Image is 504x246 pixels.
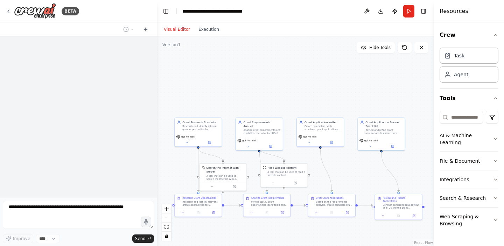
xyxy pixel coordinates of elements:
button: Open in side panel [407,213,420,218]
button: Crew [440,25,498,45]
g: Edge from d05a73a8-18ea-413d-a398-6dbc0661e900 to 4abe9787-8809-420a-a4ab-84b9632f0a3d [196,149,200,192]
div: Analyze Grant Requirements [251,196,284,199]
div: Read website content [267,166,296,170]
div: Grant Application Review Specialist [365,120,402,128]
g: Edge from 9423c6e2-8e7e-4932-80f9-d4da2d2a89f9 to e5bcd55c-0daa-4a6a-9493-427e6ed8b81a [358,203,373,207]
img: SerperDevTool [202,166,205,169]
button: Switch to previous chat [120,25,137,34]
div: Grant Research SpecialistResearch and identify relevant grant opportunities for {organization_typ... [174,118,222,147]
g: Edge from c9722ecc-49d0-4934-8e6f-27cc8b9c3412 to e5bcd55c-0daa-4a6a-9493-427e6ed8b81a [379,153,400,192]
button: File & Document [440,152,498,170]
div: Crew [440,45,498,88]
div: Research Grant OpportunitiesResearch and identify relevant grant opportunities for {KAILASA Taiwa... [174,194,222,217]
div: For the top 20 grant opportunities identified in the research phase, conduct detailed analysis of... [251,200,288,206]
button: Click to speak your automation idea [141,217,151,227]
div: React Flow controls [162,204,171,241]
div: Review and refine grant applications to ensure they meet all requirements, are error-free, and pr... [365,128,402,134]
button: Open in side panel [276,210,289,215]
img: Logo [14,3,56,19]
nav: breadcrumb [182,8,261,15]
div: Draft Grant Applications [316,196,344,199]
div: Research Grant Opportunities [182,196,216,199]
button: Open in side panel [285,181,306,185]
span: Improve [13,236,30,241]
button: Open in side panel [341,210,353,215]
button: Open in side panel [260,144,281,149]
div: A tool that can be used to read a website content. [267,170,305,176]
button: Open in side panel [207,210,220,215]
button: Hide left sidebar [161,6,171,16]
div: Conduct comprehensive review of all 20 drafted grant applications to ensure they meet requirement... [383,203,420,209]
button: toggle interactivity [162,232,171,241]
div: Research and identify relevant grant opportunities for {KAILASA Taiwan as a NGO} organizations wo... [182,200,219,206]
div: Grant Requirements Analyst [244,120,281,128]
button: Start a new chat [140,25,151,34]
div: Review and Finalize Applications [383,196,420,202]
div: Research and identify relevant grant opportunities for {organization_type} organizations working ... [182,125,219,131]
g: Edge from 79ca23b5-dc2d-4b82-854a-b150d748bb58 to 9423c6e2-8e7e-4932-80f9-d4da2d2a89f9 [293,203,306,207]
g: Edge from 9f635a4d-cd41-4218-b208-b58c53e12050 to 79ca23b5-dc2d-4b82-854a-b150d748bb58 [257,149,269,192]
div: Version 1 [162,42,181,48]
div: Grant Requirements AnalystAnalyze grant requirements and eligibility criteria for identified oppo... [236,118,283,150]
div: Grant Application Review SpecialistReview and refine grant applications to ensure they meet all r... [357,118,405,150]
button: Send [132,234,154,243]
button: Visual Editor [160,25,194,34]
button: AI & Machine Learning [440,126,498,152]
div: SerperDevToolSearch the internet with SerperA tool that can be used to search the internet with a... [199,163,247,191]
button: Hide right sidebar [419,6,428,16]
div: Based on the requirements analysis, create complete grant applications for all top 20 opportuniti... [316,200,353,206]
span: gpt-4o-mini [303,135,317,139]
div: Grant Research Specialist [182,120,219,124]
button: Hide Tools [357,42,395,53]
span: gpt-4o-mini [181,135,195,139]
div: Analyze grant requirements and eligibility criteria for identified opportunities, extracting key ... [244,128,281,134]
span: Hide Tools [369,45,391,50]
g: Edge from 9f635a4d-cd41-4218-b208-b58c53e12050 to f119a96d-f702-4c12-b5a7-701e9290e2e7 [257,149,286,161]
button: Improve [3,234,33,243]
div: Tools [440,108,498,239]
img: ScrapeWebsiteTool [263,166,266,169]
div: Create compelling, well-structured grant applications that effectively communicate the organizati... [304,125,342,131]
g: Edge from 4abe9787-8809-420a-a4ab-84b9632f0a3d to 79ca23b5-dc2d-4b82-854a-b150d748bb58 [224,203,241,207]
button: Integrations [440,170,498,189]
div: BETA [62,7,79,15]
button: No output available [391,213,407,218]
button: Open in side panel [198,140,220,145]
span: Send [135,236,146,241]
span: gpt-4o-mini [242,139,255,142]
button: Open in side panel [321,140,342,145]
button: zoom in [162,204,171,213]
div: Task [454,52,464,59]
button: No output available [190,210,206,215]
button: Web Scraping & Browsing [440,208,498,233]
div: ScrapeWebsiteToolRead website contentA tool that can be used to read a website content. [260,163,308,187]
div: Analyze Grant RequirementsFor the top 20 grant opportunities identified in the research phase, co... [243,194,290,217]
button: Execution [194,25,223,34]
button: No output available [259,210,275,215]
button: Open in side panel [223,184,245,189]
button: No output available [324,210,340,215]
g: Edge from d05a73a8-18ea-413d-a398-6dbc0661e900 to 05fdd095-bcc2-422d-a0ff-859ff9667554 [196,149,225,161]
div: A tool that can be used to search the internet with a search_query. Supports different search typ... [206,174,244,180]
div: Agent [454,71,468,78]
div: Search the internet with Serper [206,166,244,174]
a: React Flow attribution [414,241,433,245]
h4: Resources [440,7,468,15]
div: Grant Application WriterCreate compelling, well-structured grant applications that effectively co... [296,118,344,147]
div: Draft Grant ApplicationsBased on the requirements analysis, create complete grant applications fo... [308,194,356,217]
button: Search & Research [440,189,498,207]
button: Tools [440,89,498,108]
button: Open in side panel [382,144,404,149]
button: zoom out [162,213,171,223]
g: Edge from a3962ffc-d5ee-4bcb-8561-f56e6884491c to 9423c6e2-8e7e-4932-80f9-d4da2d2a89f9 [318,149,334,192]
div: Review and Finalize ApplicationsConduct comprehensive review of all 20 drafted grant applications... [374,194,422,220]
div: Grant Application Writer [304,120,342,124]
button: fit view [162,223,171,232]
span: gpt-4o-mini [364,139,378,142]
